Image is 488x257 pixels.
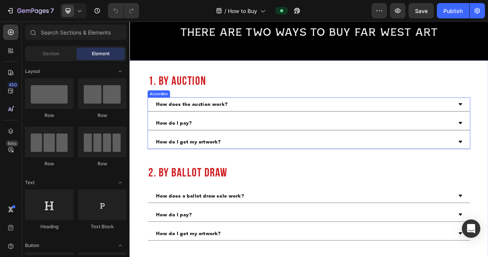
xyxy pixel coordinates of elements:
div: Row [78,112,126,119]
span: Button [25,242,39,249]
div: Publish [443,7,463,15]
strong: How does a ballot draw sale work? [34,221,147,228]
div: Row [78,160,126,167]
button: Save [408,3,434,18]
button: 7 [3,3,57,18]
div: Heading [25,223,73,230]
div: Row [25,112,73,119]
strong: How do I pay? [34,245,80,252]
span: Toggle open [114,239,126,252]
span: Toggle open [114,65,126,77]
p: there are two ways to buy far west art [32,7,430,23]
div: Row [25,160,73,167]
button: Publish [437,3,469,18]
div: Beta [6,140,18,147]
span: How to Buy [228,7,257,15]
span: Toggle open [114,176,126,189]
input: Search Sections & Elements [25,25,126,40]
div: Open Intercom Messenger [462,219,480,238]
div: Accordion [25,90,50,97]
strong: How does the auction work? [34,103,126,110]
div: 450 [7,82,18,88]
h2: 2. By Ballot draw [23,183,438,208]
span: Layout [25,68,40,75]
strong: How do I get my artwork? [34,151,117,158]
span: / [224,7,226,15]
span: Section [43,50,59,57]
iframe: Design area [129,21,488,257]
p: 7 [50,6,54,15]
span: Element [92,50,110,57]
h2: 1. By auction [23,66,438,90]
span: Save [415,8,428,14]
div: Undo/Redo [108,3,139,18]
strong: How do I pay? [34,127,80,134]
div: Text Block [78,223,126,230]
span: Text [25,179,35,186]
